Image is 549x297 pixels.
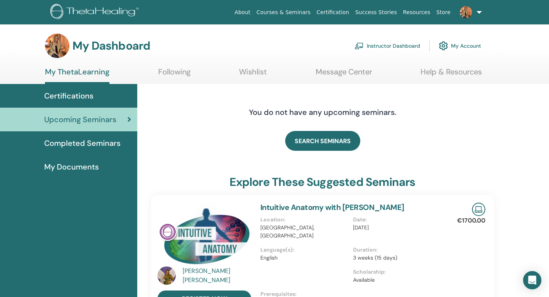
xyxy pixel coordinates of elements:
[230,175,415,189] h3: explore these suggested seminars
[353,254,441,262] p: 3 weeks (15 days)
[352,5,400,19] a: Success Stories
[50,4,141,21] img: logo.png
[316,67,372,82] a: Message Center
[353,276,441,284] p: Available
[44,114,116,125] span: Upcoming Seminars
[400,5,433,19] a: Resources
[260,224,348,240] p: [GEOGRAPHIC_DATA], [GEOGRAPHIC_DATA]
[295,137,351,145] span: SEARCH SEMINARS
[353,224,441,232] p: [DATE]
[472,203,485,216] img: Live Online Seminar
[260,216,348,224] p: Location :
[239,67,267,82] a: Wishlist
[157,266,176,285] img: default.jpg
[439,39,448,52] img: cog.svg
[353,268,441,276] p: Scholarship :
[355,37,420,54] a: Instructor Dashboard
[45,34,69,58] img: default.jpg
[260,254,348,262] p: English
[313,5,352,19] a: Certification
[421,67,482,82] a: Help & Resources
[457,216,485,225] p: €1700.00
[44,90,93,102] span: Certifications
[355,42,364,49] img: chalkboard-teacher.svg
[202,108,443,117] h4: You do not have any upcoming seminars.
[439,37,481,54] a: My Account
[45,67,109,84] a: My ThetaLearning
[44,137,120,149] span: Completed Seminars
[523,271,541,289] div: Open Intercom Messenger
[433,5,454,19] a: Store
[231,5,253,19] a: About
[158,67,191,82] a: Following
[460,6,472,18] img: default.jpg
[260,202,405,212] a: Intuitive Anatomy with [PERSON_NAME]
[285,131,360,151] a: SEARCH SEMINARS
[353,246,441,254] p: Duration :
[353,216,441,224] p: Date :
[183,266,253,285] a: [PERSON_NAME] [PERSON_NAME]
[72,39,150,53] h3: My Dashboard
[157,203,251,269] img: Intuitive Anatomy
[254,5,314,19] a: Courses & Seminars
[44,161,99,173] span: My Documents
[260,246,348,254] p: Language(s) :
